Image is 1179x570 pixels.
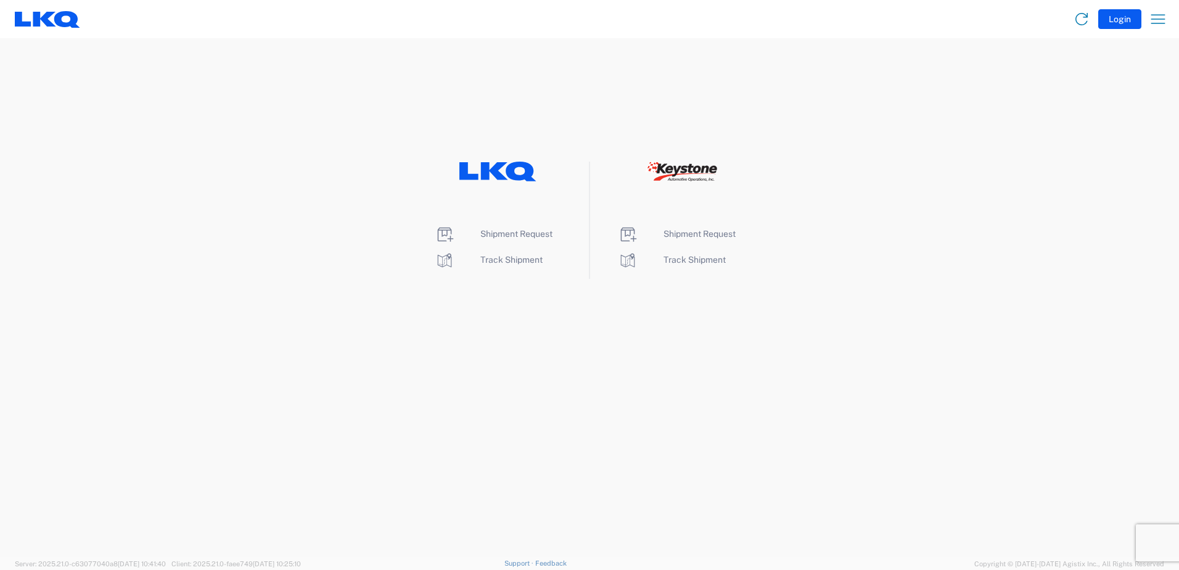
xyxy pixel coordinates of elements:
button: Login [1098,9,1141,29]
span: Shipment Request [663,229,736,239]
span: Track Shipment [480,255,543,265]
a: Shipment Request [435,229,553,239]
span: [DATE] 10:25:10 [253,560,301,568]
a: Shipment Request [618,229,736,239]
span: Shipment Request [480,229,553,239]
a: Track Shipment [618,255,726,265]
span: Copyright © [DATE]-[DATE] Agistix Inc., All Rights Reserved [974,558,1164,569]
span: Track Shipment [663,255,726,265]
span: Client: 2025.21.0-faee749 [171,560,301,568]
a: Feedback [535,560,567,567]
a: Support [504,560,535,567]
span: [DATE] 10:41:40 [118,560,166,568]
a: Track Shipment [435,255,543,265]
span: Server: 2025.21.0-c63077040a8 [15,560,166,568]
